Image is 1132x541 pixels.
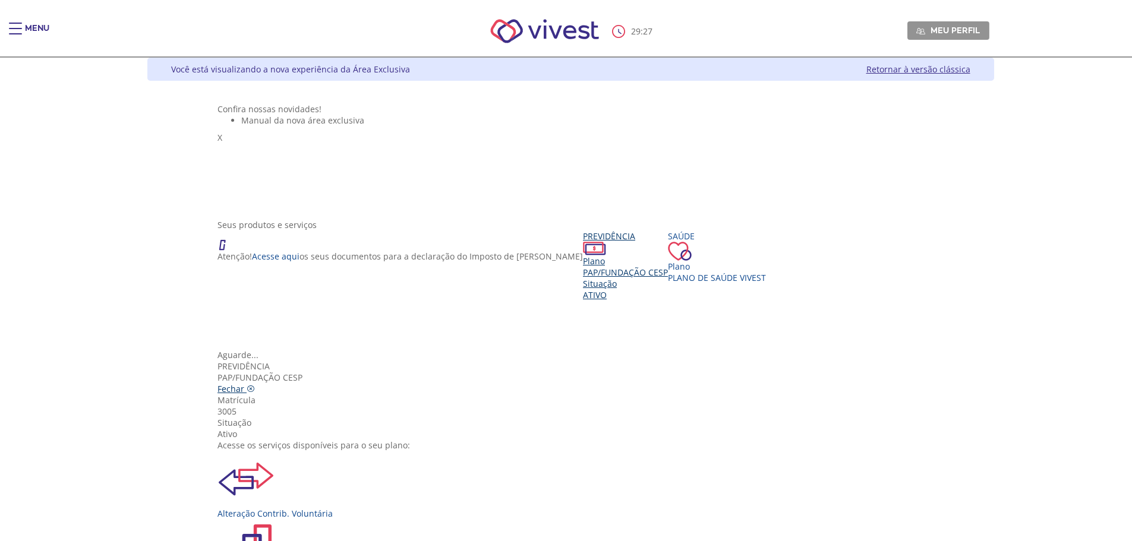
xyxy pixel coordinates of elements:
div: Situação [217,417,923,428]
section: <span lang="pt-BR" dir="ltr">Visualizador do Conteúdo da Web</span> 1 [217,103,923,207]
div: Aguarde... [217,349,923,360]
span: Fechar [217,383,244,394]
div: Ativo [217,428,923,439]
span: Ativo [583,289,607,300]
div: Previdência [583,230,668,242]
span: X [217,132,222,143]
a: Fechar [217,383,255,394]
div: Plano [668,261,766,272]
div: Confira nossas novidades! [217,103,923,115]
div: Acesse os serviços disponíveis para o seu plano: [217,439,923,451]
div: Seus produtos e serviços [217,219,923,230]
img: ico_atencao.png [217,230,238,251]
img: Meu perfil [916,27,925,36]
a: Saúde PlanoPlano de Saúde VIVEST [668,230,766,283]
div: : [612,25,655,38]
div: Previdência [217,360,923,372]
a: Meu perfil [907,21,989,39]
div: Saúde [668,230,766,242]
a: Acesse aqui [252,251,299,262]
span: 27 [643,26,652,37]
img: Vivest [477,6,612,56]
a: Retornar à versão clássica [866,64,970,75]
a: Previdência PlanoPAP/Fundação CESP SituaçãoAtivo [583,230,668,300]
span: Meu perfil [931,25,980,36]
div: Alteração Contrib. Voluntária [217,508,923,519]
div: Situação [583,278,668,289]
div: 3005 [217,406,923,417]
span: Manual da nova área exclusiva [241,115,364,126]
div: Matrícula [217,394,923,406]
img: ico_coracao.png [668,242,692,261]
span: PAP/Fundação CESP [217,372,302,383]
p: Atenção! os seus documentos para a declaração do Imposto de [PERSON_NAME] [217,251,583,262]
img: ContrbVoluntaria.svg [217,451,275,508]
a: Alteração Contrib. Voluntária [217,451,923,519]
span: PAP/Fundação CESP [583,267,668,278]
div: Plano [583,255,668,267]
div: Menu [25,23,49,46]
span: Plano de Saúde VIVEST [668,272,766,283]
span: 29 [631,26,641,37]
img: ico_dinheiro.png [583,242,606,255]
div: Você está visualizando a nova experiência da Área Exclusiva [171,64,410,75]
